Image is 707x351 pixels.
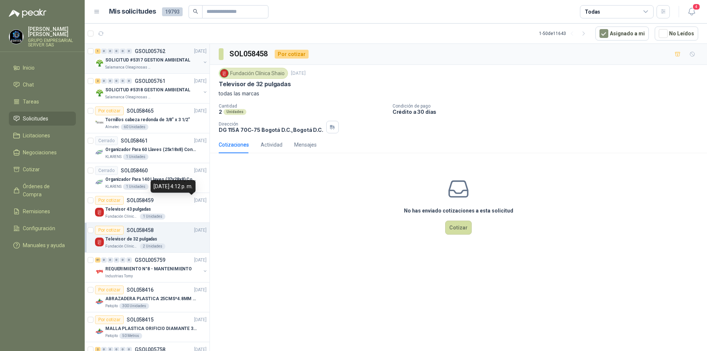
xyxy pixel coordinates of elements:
p: Condición de pago [393,103,704,109]
div: 1 [95,49,101,54]
p: REQUERIMIENTO N°8 - MANTENIMIENTO [105,266,192,273]
a: CerradoSOL058460[DATE] Company LogoOrganizador Para 140 Llaves (37x28x8) Con CerraduraKLARENS1 Un... [85,163,210,193]
p: Televisor de 32 pulgadas [219,80,291,88]
p: DG 115A 70C-75 Bogotá D.C. , Bogotá D.C. [219,127,323,133]
div: 0 [114,78,119,84]
p: [DATE] [194,287,207,294]
img: Company Logo [95,238,104,246]
h1: Mis solicitudes [109,6,156,17]
p: [DATE] [194,257,207,264]
p: MALLA PLASTICA ORIFICIO DIAMANTE 3MM [105,325,197,332]
p: Patojito [105,333,118,339]
div: 0 [114,257,119,263]
img: Company Logo [95,59,104,67]
div: 0 [101,257,107,263]
div: Cotizaciones [219,141,249,149]
div: 0 [108,257,113,263]
a: Órdenes de Compra [9,179,76,201]
img: Company Logo [95,327,104,336]
p: Salamanca Oleaginosas SAS [105,94,152,100]
img: Company Logo [95,148,104,157]
h3: SOL058458 [229,48,269,60]
p: SOL058415 [127,317,154,322]
div: 0 [120,78,126,84]
div: Todas [585,8,600,16]
div: 0 [126,78,132,84]
span: Solicitudes [23,115,48,123]
span: 4 [692,3,700,10]
button: 4 [685,5,698,18]
div: 0 [108,49,113,54]
p: Dirección [219,122,323,127]
p: [DATE] [194,78,207,85]
button: No Leídos [655,27,698,41]
p: SOLICITUD #5317 GESTION AMBIENTAL [105,57,190,64]
a: Remisiones [9,204,76,218]
p: Cantidad [219,103,387,109]
a: Chat [9,78,76,92]
span: Manuales y ayuda [23,241,65,249]
img: Company Logo [95,178,104,187]
a: 2 0 0 0 0 0 GSOL005761[DATE] Company LogoSOLICITUD #5318 GESTION AMBIENTALSalamanca Oleaginosas SAS [95,77,208,100]
img: Logo peakr [9,9,46,18]
span: Cotizar [23,165,40,173]
div: Por cotizar [95,226,124,235]
p: Tornillos cabeza redonda de 3/8" x 3 1/2" [105,116,190,123]
h3: No has enviado cotizaciones a esta solicitud [404,207,513,215]
p: Televisor de 32 pulgadas [105,236,157,243]
div: 0 [126,257,132,263]
span: Licitaciones [23,131,50,140]
span: Órdenes de Compra [23,182,69,199]
div: 1 - 50 de 11643 [539,28,590,39]
p: [DATE] [194,137,207,144]
div: 60 Unidades [121,124,148,130]
a: Manuales y ayuda [9,238,76,252]
div: 0 [120,257,126,263]
p: Almatec [105,124,119,130]
a: Tareas [9,95,76,109]
p: SOL058416 [127,287,154,292]
p: Fundación Clínica Shaio [105,243,138,249]
a: Negociaciones [9,145,76,159]
div: Mensajes [294,141,317,149]
div: Por cotizar [95,196,124,205]
span: Tareas [23,98,39,106]
p: KLARENS [105,154,122,160]
a: Por cotizarSOL058459[DATE] Company LogoTelevisor 43 pulgadasFundación Clínica Shaio1 Unidades [85,193,210,223]
img: Company Logo [220,69,228,77]
img: Company Logo [95,267,104,276]
a: 41 0 0 0 0 0 GSOL005759[DATE] Company LogoREQUERIMIENTO N°8 - MANTENIMIENTOIndustrias Tomy [95,256,208,279]
a: Por cotizarSOL058465[DATE] Company LogoTornillos cabeza redonda de 3/8" x 3 1/2"Almatec60 Unidades [85,103,210,133]
img: Company Logo [95,88,104,97]
div: 1 Unidades [123,154,148,160]
p: [DATE] [194,48,207,55]
div: Cerrado [95,136,118,145]
div: 300 Unidades [119,303,149,309]
p: SOL058458 [127,228,154,233]
a: Solicitudes [9,112,76,126]
a: 1 0 0 0 0 0 GSOL005762[DATE] Company LogoSOLICITUD #5317 GESTION AMBIENTALSalamanca Oleaginosas SAS [95,47,208,70]
button: Cotizar [445,221,472,235]
p: Organizador Para 140 Llaves (37x28x8) Con Cerradura [105,176,197,183]
p: Industrias Tomy [105,273,133,279]
span: Negociaciones [23,148,57,157]
p: [DATE] [194,108,207,115]
p: Televisor 43 pulgadas [105,206,151,213]
img: Company Logo [95,297,104,306]
a: Por cotizarSOL058415[DATE] Company LogoMALLA PLASTICA ORIFICIO DIAMANTE 3MMPatojito50 Metros [85,312,210,342]
p: Fundación Clínica Shaio [105,214,138,220]
p: GSOL005759 [135,257,165,263]
div: 0 [126,49,132,54]
div: 2 [95,78,101,84]
p: GRUPO EMPRESARIAL SERVER SAS [28,38,76,47]
p: Crédito a 30 días [393,109,704,115]
p: Organizador Para 60 Llaves (25x18x8) Con Cerradura [105,146,197,153]
span: Remisiones [23,207,50,215]
span: Chat [23,81,34,89]
div: Unidades [224,109,246,115]
div: 0 [114,49,119,54]
a: Cotizar [9,162,76,176]
div: 2 Unidades [140,243,165,249]
p: [DATE] [194,227,207,234]
div: 0 [108,78,113,84]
